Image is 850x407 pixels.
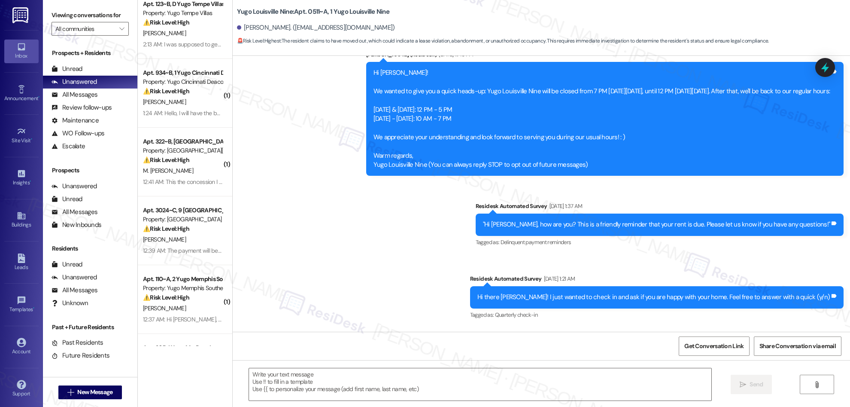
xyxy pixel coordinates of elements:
div: Hi there [PERSON_NAME]! I just wanted to check in and ask if you are happy with your home. Feel f... [477,293,830,302]
div: New Inbounds [52,220,101,230]
div: [DATE] 1:21 AM [542,274,575,283]
div: "Hi [PERSON_NAME], how are you? This is a friendly reminder that your rent is due. Please let us ... [483,220,830,229]
span: • [38,94,39,100]
span: New Message [77,388,112,397]
button: Share Conversation via email [754,337,841,356]
span: Get Conversation Link [684,342,744,351]
div: Hi [PERSON_NAME]! We wanted to give you a quick heads-up: Yugo Louisville Nine will be closed fro... [373,68,830,170]
div: Unanswered [52,182,97,191]
span: • [33,305,34,311]
div: Residesk Automated Survey [476,202,844,214]
div: All Messages [52,90,97,99]
span: Quarterly check-in [495,311,537,318]
span: • [30,178,31,184]
a: Inbox [4,40,39,63]
a: Leads [4,251,39,274]
div: Unread [52,195,82,204]
strong: 🚨 Risk Level: Highest [237,37,281,44]
span: Send [750,380,763,389]
b: Yugo Louisville Nine: Apt. 0511~A, 1 Yugo Louisville Nine [237,7,389,16]
div: Escalate [52,142,85,151]
img: ResiDesk Logo [12,7,30,23]
div: Residesk Automated Survey [470,274,844,286]
a: Buildings [4,208,39,232]
i:  [814,381,820,388]
div: Unread [52,64,82,73]
a: Insights • [4,166,39,190]
div: Unread [52,260,82,269]
div: Unanswered [52,273,97,282]
a: Account [4,335,39,358]
div: Future Residents [52,351,109,360]
a: Templates • [4,293,39,316]
button: Get Conversation Link [679,337,749,356]
button: New Message [58,386,122,399]
span: Delinquent payment reminders [501,239,571,246]
div: Tagged as: [470,309,844,321]
i:  [740,381,746,388]
div: Past + Future Residents [43,323,137,332]
div: Unanswered [52,77,97,86]
div: Tagged as: [476,236,844,248]
div: WO Follow-ups [52,129,104,138]
div: Prospects + Residents [43,49,137,58]
a: Support [4,377,39,401]
span: • [31,136,32,142]
div: [DATE] 1:37 AM [547,202,583,211]
span: : The resident claims to have moved out, which could indicate a lease violation, abandonment, or ... [237,37,769,46]
span: Share Conversation via email [759,342,836,351]
div: All Messages [52,286,97,295]
div: Prospects [43,166,137,175]
i:  [119,25,124,32]
div: Unknown [52,299,88,308]
div: Maintenance [52,116,99,125]
a: Site Visit • [4,124,39,147]
div: Past Residents [52,338,103,347]
div: Review follow-ups [52,103,112,112]
i:  [67,389,74,396]
div: All Messages [52,208,97,217]
div: [PERSON_NAME] (ResiDesk) [366,50,844,62]
div: [PERSON_NAME]. ([EMAIL_ADDRESS][DOMAIN_NAME]) [237,23,395,32]
div: Residents [43,244,137,253]
button: Send [731,375,772,394]
label: Viewing conversations for [52,9,129,22]
input: All communities [55,22,115,36]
